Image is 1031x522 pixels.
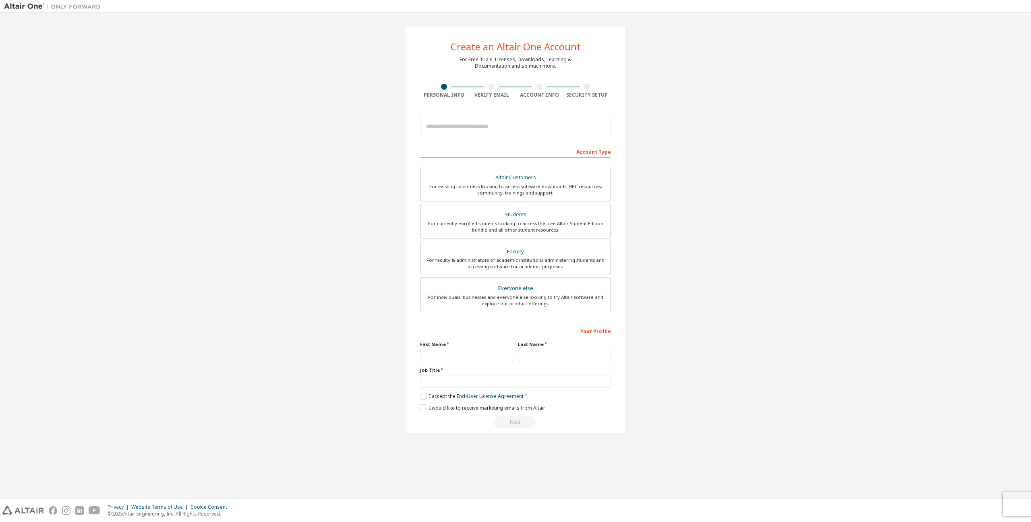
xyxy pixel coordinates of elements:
img: Altair One [4,2,105,10]
div: Security Setup [563,92,611,98]
p: © 2025 Altair Engineering, Inc. All Rights Reserved. [108,510,232,517]
div: Everyone else [425,283,606,294]
div: Read and acccept EULA to continue [420,416,611,428]
div: Altair Customers [425,172,606,183]
label: Job Title [420,367,611,373]
img: altair_logo.svg [2,506,44,515]
div: Personal Info [420,92,468,98]
div: Students [425,209,606,220]
div: For currently enrolled students looking to access the free Altair Student Edition bundle and all ... [425,220,606,233]
div: Cookie Consent [190,504,232,510]
img: facebook.svg [49,506,57,515]
label: First Name [420,341,513,348]
img: instagram.svg [62,506,70,515]
div: Your Profile [420,324,611,337]
div: Website Terms of Use [131,504,190,510]
label: I would like to receive marketing emails from Altair [420,404,545,411]
div: For existing customers looking to access software downloads, HPC resources, community, trainings ... [425,183,606,196]
div: Faculty [425,246,606,257]
div: For faculty & administrators of academic institutions administering students and accessing softwa... [425,257,606,270]
a: End-User License Agreement [457,393,524,400]
img: linkedin.svg [75,506,84,515]
div: Privacy [108,504,131,510]
div: Create an Altair One Account [451,42,581,52]
div: Account Info [515,92,563,98]
div: For individuals, businesses and everyone else looking to try Altair software and explore our prod... [425,294,606,307]
label: I accept the [420,393,524,400]
label: Last Name [518,341,611,348]
div: For Free Trials, Licenses, Downloads, Learning & Documentation and so much more. [460,56,571,69]
div: Verify Email [468,92,516,98]
img: youtube.svg [89,506,100,515]
div: Account Type [420,145,611,158]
